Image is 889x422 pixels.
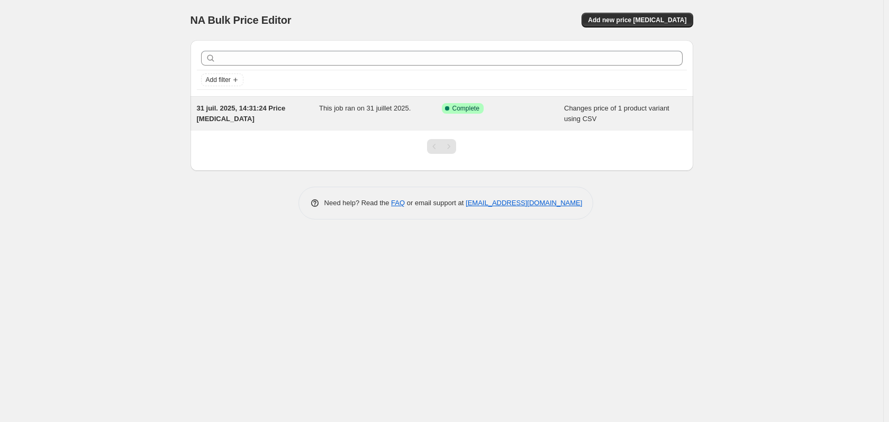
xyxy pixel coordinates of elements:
span: 31 juil. 2025, 14:31:24 Price [MEDICAL_DATA] [197,104,286,123]
a: FAQ [391,199,405,207]
span: Complete [452,104,479,113]
span: NA Bulk Price Editor [190,14,292,26]
button: Add new price [MEDICAL_DATA] [582,13,693,27]
span: Need help? Read the [324,199,392,207]
span: Changes price of 1 product variant using CSV [564,104,669,123]
button: Add filter [201,74,243,86]
span: or email support at [405,199,466,207]
a: [EMAIL_ADDRESS][DOMAIN_NAME] [466,199,582,207]
span: Add new price [MEDICAL_DATA] [588,16,686,24]
span: This job ran on 31 juillet 2025. [319,104,411,112]
nav: Pagination [427,139,456,154]
span: Add filter [206,76,231,84]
